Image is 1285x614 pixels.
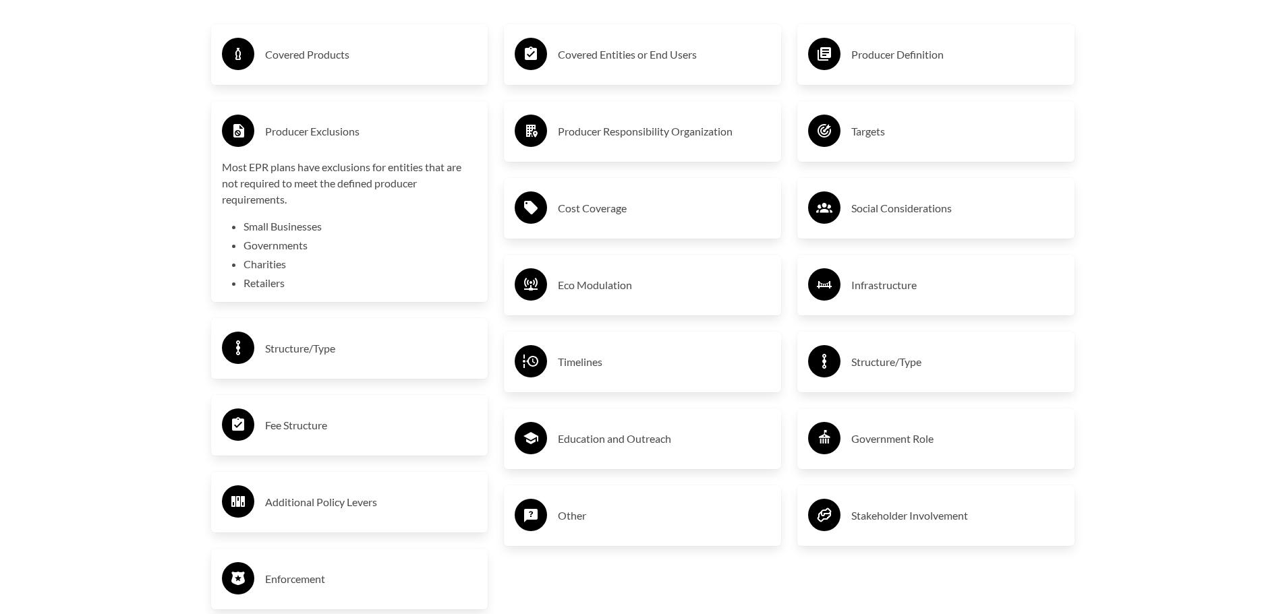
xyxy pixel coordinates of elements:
[851,274,1064,296] h3: Infrastructure
[558,197,770,219] h3: Cost Coverage
[265,44,478,65] h3: Covered Products
[558,351,770,373] h3: Timelines
[851,121,1064,142] h3: Targets
[265,121,478,142] h3: Producer Exclusions
[851,428,1064,450] h3: Government Role
[244,256,478,272] li: Charities
[244,237,478,253] li: Governments
[265,491,478,513] h3: Additional Policy Levers
[265,415,478,436] h3: Fee Structure
[558,44,770,65] h3: Covered Entities or End Users
[265,568,478,590] h3: Enforcement
[851,44,1064,65] h3: Producer Definition
[558,428,770,450] h3: Education and Outreach
[244,218,478,235] li: Small Businesses
[558,274,770,296] h3: Eco Modulation
[222,159,478,208] p: Most EPR plans have exclusions for entities that are not required to meet the defined producer re...
[558,121,770,142] h3: Producer Responsibility Organization
[851,197,1064,219] h3: Social Considerations
[265,338,478,359] h3: Structure/Type
[558,505,770,526] h3: Other
[851,351,1064,373] h3: Structure/Type
[244,275,478,291] li: Retailers
[851,505,1064,526] h3: Stakeholder Involvement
